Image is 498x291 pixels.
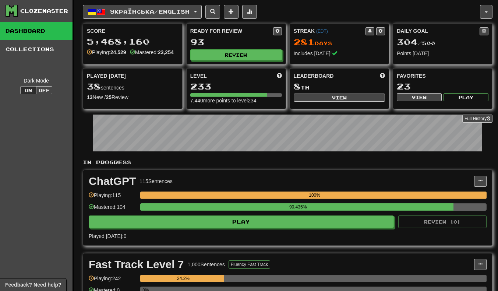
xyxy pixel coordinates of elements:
[190,49,282,60] button: Review
[89,176,136,187] div: ChatGPT
[87,82,179,91] div: sentences
[83,159,492,166] p: In Progress
[110,8,190,15] span: Українська / English
[380,72,385,80] span: This week in points, UTC
[142,203,453,211] div: 90.435%
[316,29,328,34] a: (EDT)
[205,5,220,19] button: Search sentences
[229,260,270,269] button: Fluency Fast Track
[142,275,224,282] div: 24.2%
[87,27,179,35] div: Score
[89,275,137,287] div: Playing: 242
[277,72,282,80] span: Score more points to level up
[87,72,126,80] span: Played [DATE]
[89,233,126,239] span: Played [DATE]: 0
[110,49,126,55] strong: 24,529
[142,192,487,199] div: 100%
[398,215,487,228] button: Review (0)
[106,94,112,100] strong: 25
[89,192,137,204] div: Playing: 115
[188,261,225,268] div: 1,000 Sentences
[294,82,385,91] div: th
[87,94,93,100] strong: 13
[20,86,36,94] button: On
[397,82,488,91] div: 23
[83,5,202,19] button: Українська/English
[397,72,488,80] div: Favorites
[294,81,301,91] span: 8
[89,215,394,228] button: Play
[87,81,101,91] span: 38
[190,82,282,91] div: 233
[294,38,385,47] div: Day s
[89,203,137,215] div: Mastered: 104
[130,49,174,56] div: Mastered:
[89,259,184,270] div: Fast Track Level 7
[20,7,68,15] div: Clozemaster
[5,281,61,288] span: Open feedback widget
[87,37,179,46] div: 5,468,160
[36,86,52,94] button: Off
[190,72,207,80] span: Level
[224,5,239,19] button: Add sentence to collection
[397,50,488,57] div: Points [DATE]
[294,27,366,35] div: Streak
[139,178,173,185] div: 115 Sentences
[397,40,435,46] span: / 500
[294,72,334,80] span: Leaderboard
[294,94,385,102] button: View
[190,27,273,35] div: Ready for Review
[158,49,174,55] strong: 23,254
[444,93,488,101] button: Play
[6,77,67,84] div: Dark Mode
[87,94,179,101] div: New / Review
[242,5,257,19] button: More stats
[397,93,442,101] button: View
[190,97,282,104] div: 7,440 more points to level 234
[294,37,315,47] span: 281
[190,38,282,47] div: 93
[462,115,492,123] a: Full History
[397,27,480,35] div: Daily Goal
[87,49,126,56] div: Playing:
[294,50,385,57] div: Includes [DATE]!
[397,37,418,47] span: 304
